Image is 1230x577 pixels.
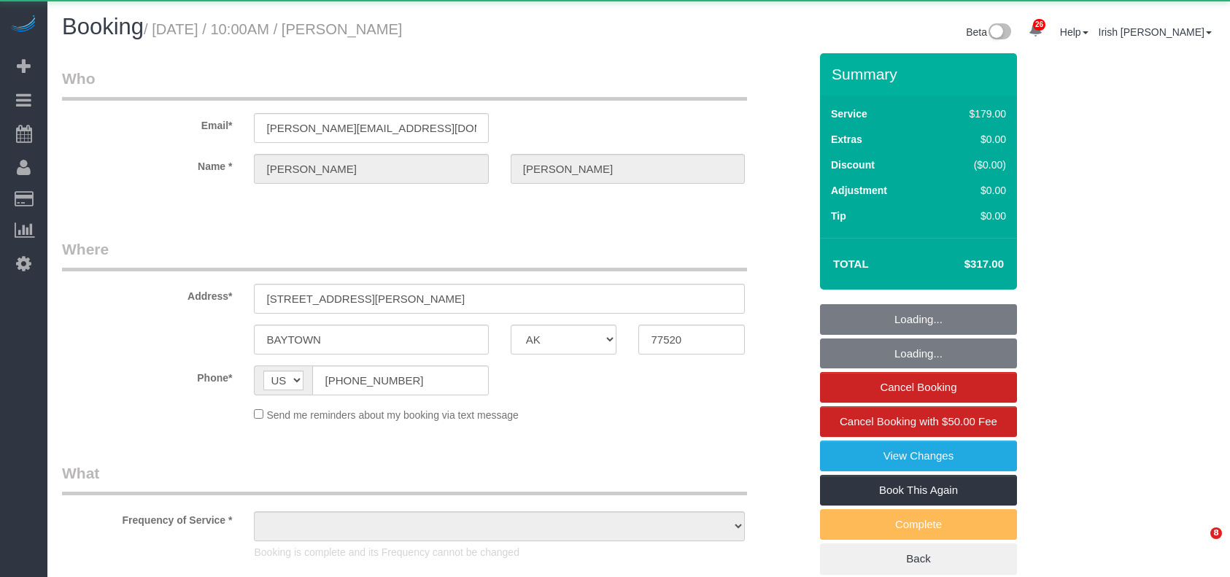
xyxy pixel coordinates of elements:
a: Irish [PERSON_NAME] [1099,26,1212,38]
span: Booking [62,14,144,39]
span: Send me reminders about my booking via text message [266,409,519,421]
label: Name * [51,154,243,174]
a: Book This Again [820,475,1017,506]
legend: What [62,462,747,495]
label: Email* [51,113,243,133]
a: Back [820,543,1017,574]
p: Booking is complete and its Frequency cannot be changed [254,545,745,559]
span: 8 [1210,527,1222,539]
a: Cancel Booking with $50.00 Fee [820,406,1017,437]
a: View Changes [820,441,1017,471]
label: Extras [831,132,862,147]
span: 26 [1033,19,1045,31]
input: First Name* [254,154,488,184]
label: Adjustment [831,183,887,198]
label: Discount [831,158,875,172]
input: City* [254,325,488,355]
div: ($0.00) [938,158,1006,172]
iframe: Intercom live chat [1180,527,1215,562]
a: Help [1060,26,1088,38]
div: $0.00 [938,183,1006,198]
input: Last Name* [511,154,745,184]
img: Automaid Logo [9,15,38,35]
h3: Summary [832,66,1010,82]
div: $179.00 [938,107,1006,121]
label: Phone* [51,365,243,385]
small: / [DATE] / 10:00AM / [PERSON_NAME] [144,21,402,37]
a: 26 [1021,15,1050,47]
input: Zip Code* [638,325,745,355]
input: Phone* [312,365,488,395]
label: Address* [51,284,243,303]
span: Cancel Booking with $50.00 Fee [840,415,997,427]
div: $0.00 [938,132,1006,147]
img: New interface [987,23,1011,42]
legend: Where [62,239,747,271]
a: Beta [966,26,1011,38]
strong: Total [833,257,869,270]
a: Cancel Booking [820,372,1017,403]
h4: $317.00 [921,258,1004,271]
legend: Who [62,68,747,101]
div: $0.00 [938,209,1006,223]
label: Frequency of Service * [51,508,243,527]
label: Tip [831,209,846,223]
label: Service [831,107,867,121]
input: Email* [254,113,488,143]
